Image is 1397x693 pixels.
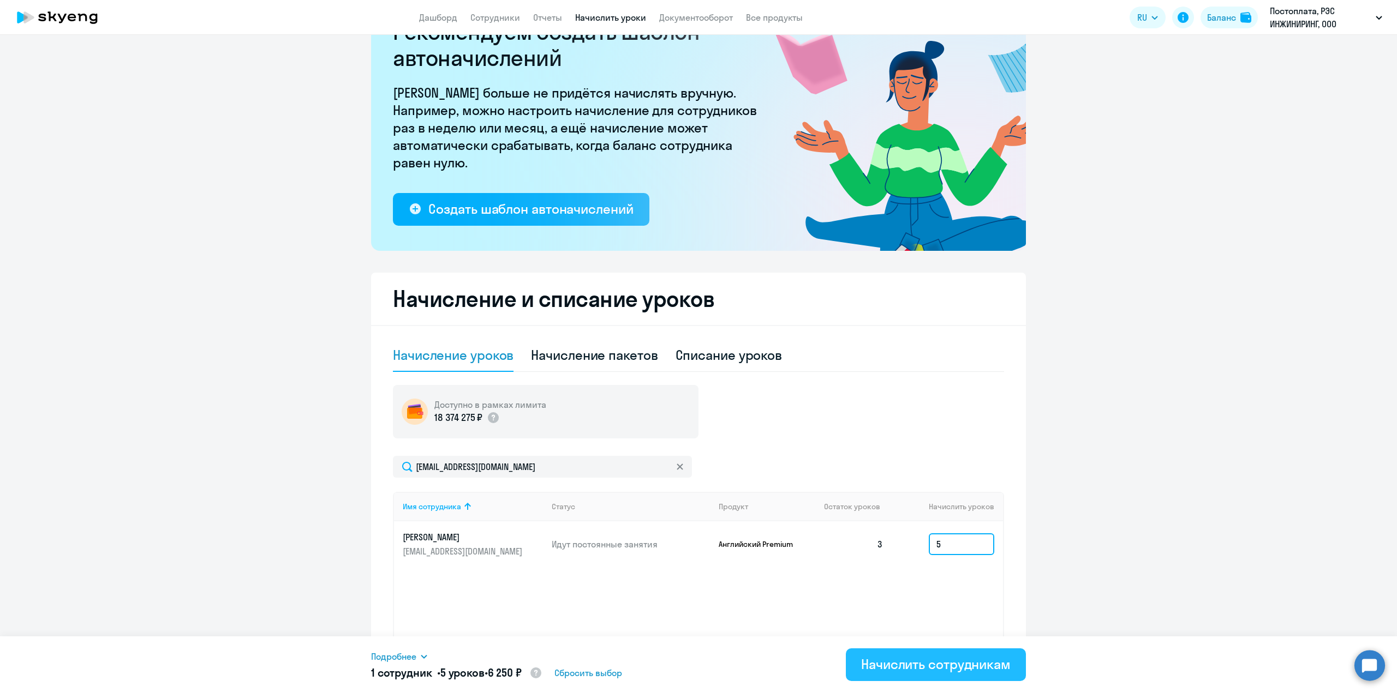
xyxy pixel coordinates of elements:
button: Создать шаблон автоначислений [393,193,649,226]
div: Продукт [719,502,748,511]
p: [PERSON_NAME] [403,531,525,543]
button: Начислить сотрудникам [846,648,1026,681]
button: Балансbalance [1201,7,1258,28]
a: Сотрудники [470,12,520,23]
h2: Начисление и списание уроков [393,286,1004,312]
td: 3 [815,521,892,567]
h5: 1 сотрудник • • [371,665,542,682]
a: Отчеты [533,12,562,23]
div: Списание уроков [676,346,783,364]
h2: Рекомендуем создать шаблон автоначислений [393,19,764,71]
div: Имя сотрудника [403,502,461,511]
p: 18 374 275 ₽ [434,411,482,425]
div: Начислить сотрудникам [861,655,1011,673]
p: Постоплата, РЭС ИНЖИНИРИНГ, ООО [1270,4,1371,31]
div: Продукт [719,502,816,511]
span: 6 250 ₽ [488,666,522,679]
div: Остаток уроков [824,502,892,511]
input: Поиск по имени, email, продукту или статусу [393,456,692,478]
button: RU [1130,7,1166,28]
a: Документооборот [659,12,733,23]
p: Идут постоянные занятия [552,538,710,550]
div: Статус [552,502,575,511]
span: RU [1137,11,1147,24]
div: Статус [552,502,710,511]
div: Баланс [1207,11,1236,24]
a: [PERSON_NAME][EMAIL_ADDRESS][DOMAIN_NAME] [403,531,543,557]
div: Имя сотрудника [403,502,543,511]
div: Начисление пакетов [531,346,658,364]
h5: Доступно в рамках лимита [434,399,546,411]
th: Начислить уроков [892,492,1003,521]
span: Сбросить выбор [554,666,622,679]
a: Дашборд [419,12,457,23]
a: Начислить уроки [575,12,646,23]
p: [PERSON_NAME] больше не придётся начислять вручную. Например, можно настроить начисление для сотр... [393,84,764,171]
img: balance [1240,12,1251,23]
span: Остаток уроков [824,502,880,511]
div: Создать шаблон автоначислений [428,200,633,218]
div: Начисление уроков [393,346,514,364]
span: 5 уроков [440,666,485,679]
span: Подробнее [371,650,416,663]
p: [EMAIL_ADDRESS][DOMAIN_NAME] [403,545,525,557]
p: Английский Premium [719,539,801,549]
img: wallet-circle.png [402,399,428,425]
a: Все продукты [746,12,803,23]
button: Постоплата, РЭС ИНЖИНИРИНГ, ООО [1264,4,1388,31]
